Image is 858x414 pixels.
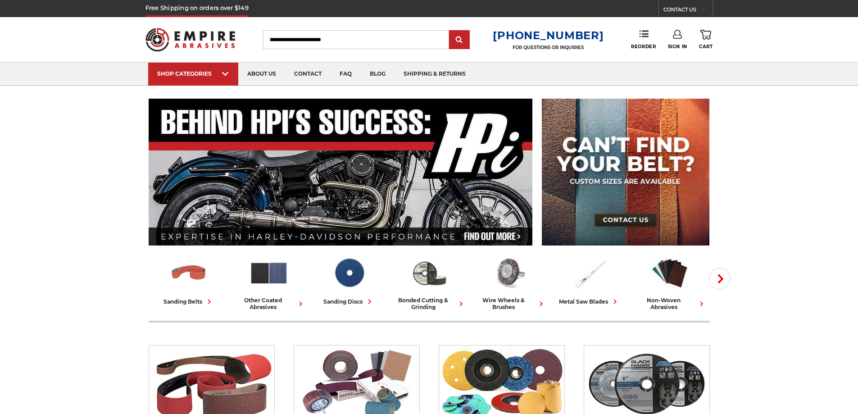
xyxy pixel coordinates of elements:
a: Reorder [631,30,656,49]
div: metal saw blades [559,297,620,306]
a: faq [331,63,361,86]
span: Cart [699,44,713,50]
img: Wire Wheels & Brushes [490,254,529,292]
div: bonded cutting & grinding [393,297,466,310]
img: Empire Abrasives [145,22,236,57]
div: SHOP CATEGORIES [157,70,229,77]
a: blog [361,63,395,86]
img: Banner for an interview featuring Horsepower Inc who makes Harley performance upgrades featured o... [149,99,533,246]
a: wire wheels & brushes [473,254,546,310]
a: sanding belts [152,254,225,306]
a: non-woven abrasives [633,254,706,310]
a: contact [285,63,331,86]
a: shipping & returns [395,63,475,86]
div: sanding discs [323,297,374,306]
img: Sanding Discs [329,254,369,292]
img: Non-woven Abrasives [650,254,690,292]
div: wire wheels & brushes [473,297,546,310]
a: about us [238,63,285,86]
div: sanding belts [163,297,214,306]
a: [PHONE_NUMBER] [493,29,604,42]
span: Sign In [668,44,687,50]
img: promo banner for custom belts. [542,99,709,246]
div: non-woven abrasives [633,297,706,310]
div: other coated abrasives [232,297,305,310]
a: other coated abrasives [232,254,305,310]
button: Next [709,268,731,290]
a: bonded cutting & grinding [393,254,466,310]
a: CONTACT US [663,5,713,17]
img: Other Coated Abrasives [249,254,289,292]
img: Sanding Belts [169,254,209,292]
a: Cart [699,30,713,50]
p: FOR QUESTIONS OR INQUIRIES [493,45,604,50]
img: Bonded Cutting & Grinding [409,254,449,292]
a: metal saw blades [553,254,626,306]
img: Metal Saw Blades [570,254,609,292]
span: Reorder [631,44,656,50]
a: sanding discs [313,254,386,306]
